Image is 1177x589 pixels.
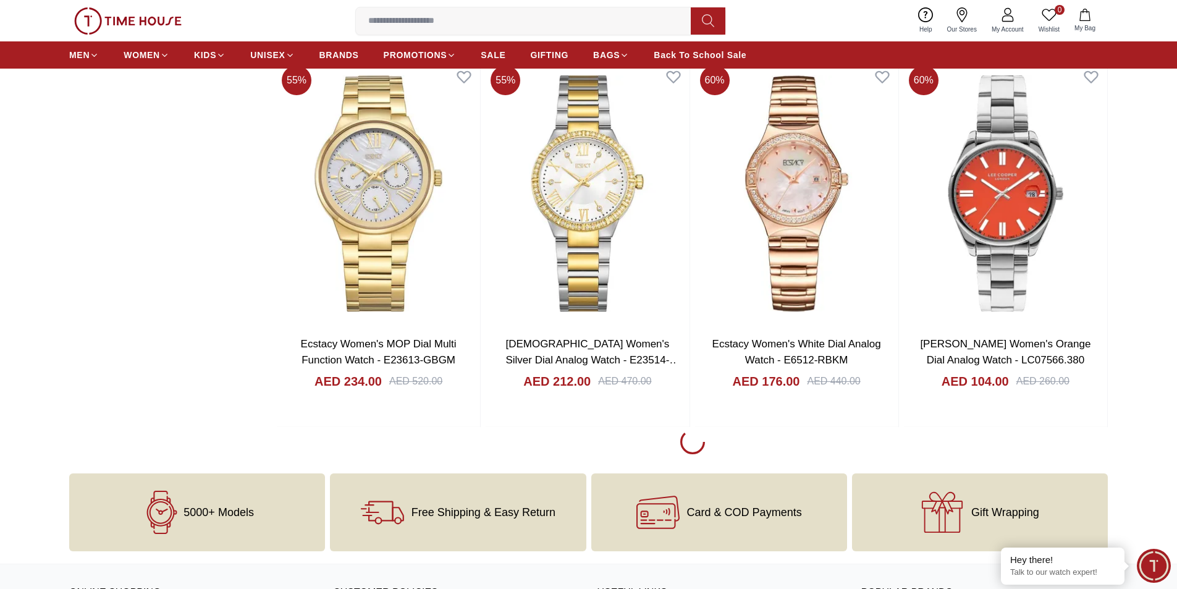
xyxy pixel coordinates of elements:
[319,44,359,66] a: BRANDS
[530,49,568,61] span: GIFTING
[319,49,359,61] span: BRANDS
[194,44,226,66] a: KIDS
[124,44,169,66] a: WOMEN
[593,44,629,66] a: BAGS
[904,61,1107,326] img: Lee Cooper Women's Orange Dial Analog Watch - LC07566.380
[384,44,457,66] a: PROMOTIONS
[1016,374,1069,389] div: AED 260.00
[491,66,520,95] span: 55 %
[1067,6,1103,35] button: My Bag
[1010,554,1115,566] div: Hey there!
[250,44,294,66] a: UNISEX
[74,7,182,35] img: ...
[530,44,568,66] a: GIFTING
[807,374,860,389] div: AED 440.00
[912,5,940,36] a: Help
[314,373,382,390] h4: AED 234.00
[411,506,555,519] span: Free Shipping & Easy Return
[384,49,447,61] span: PROMOTIONS
[914,25,937,34] span: Help
[301,338,457,366] a: Ecstacy Women's MOP Dial Multi Function Watch - E23613-GBGM
[940,5,984,36] a: Our Stores
[1137,549,1171,583] div: Chat Widget
[69,49,90,61] span: MEN
[695,61,898,326] img: Ecstacy Women's White Dial Analog Watch - E6512-RBKM
[987,25,1029,34] span: My Account
[250,49,285,61] span: UNISEX
[481,49,505,61] span: SALE
[523,373,591,390] h4: AED 212.00
[194,49,216,61] span: KIDS
[654,44,746,66] a: Back To School Sale
[1010,567,1115,578] p: Talk to our watch expert!
[700,66,730,95] span: 60 %
[1069,23,1100,33] span: My Bag
[184,506,254,519] span: 5000+ Models
[942,25,982,34] span: Our Stores
[389,374,442,389] div: AED 520.00
[282,66,311,95] span: 55 %
[69,44,99,66] a: MEN
[733,373,800,390] h4: AED 176.00
[654,49,746,61] span: Back To School Sale
[486,61,689,326] img: Ecstacy Women's Silver Dial Analog Watch - E23514-TBTS
[481,44,505,66] a: SALE
[505,338,680,381] a: [DEMOGRAPHIC_DATA] Women's Silver Dial Analog Watch - E23514-TBTS
[971,506,1039,519] span: Gift Wrapping
[593,49,620,61] span: BAGS
[909,66,939,95] span: 60 %
[1031,5,1067,36] a: 0Wishlist
[598,374,651,389] div: AED 470.00
[920,338,1091,366] a: [PERSON_NAME] Women's Orange Dial Analog Watch - LC07566.380
[277,61,480,326] img: Ecstacy Women's MOP Dial Multi Function Watch - E23613-GBGM
[942,373,1009,390] h4: AED 104.00
[1055,5,1065,15] span: 0
[124,49,160,61] span: WOMEN
[687,506,802,519] span: Card & COD Payments
[1034,25,1065,34] span: Wishlist
[712,338,881,366] a: Ecstacy Women's White Dial Analog Watch - E6512-RBKM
